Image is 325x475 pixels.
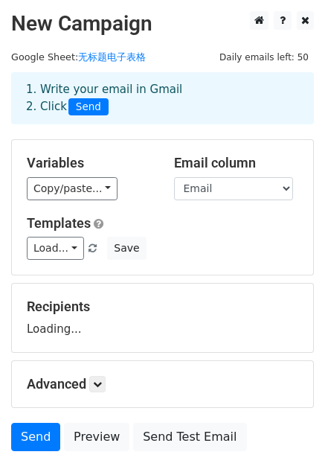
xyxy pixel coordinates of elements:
a: Send Test Email [133,423,246,451]
h2: New Campaign [11,11,314,36]
span: Send [68,98,109,116]
div: Loading... [27,299,298,337]
a: Daily emails left: 50 [214,51,314,63]
h5: Advanced [27,376,298,392]
a: Preview [64,423,129,451]
a: Templates [27,215,91,231]
div: 1. Write your email in Gmail 2. Click [15,81,310,115]
small: Google Sheet: [11,51,146,63]
a: Send [11,423,60,451]
a: 无标题电子表格 [78,51,146,63]
h5: Email column [174,155,299,171]
h5: Variables [27,155,152,171]
button: Save [107,237,146,260]
h5: Recipients [27,299,298,315]
a: Copy/paste... [27,177,118,200]
a: Load... [27,237,84,260]
span: Daily emails left: 50 [214,49,314,66]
